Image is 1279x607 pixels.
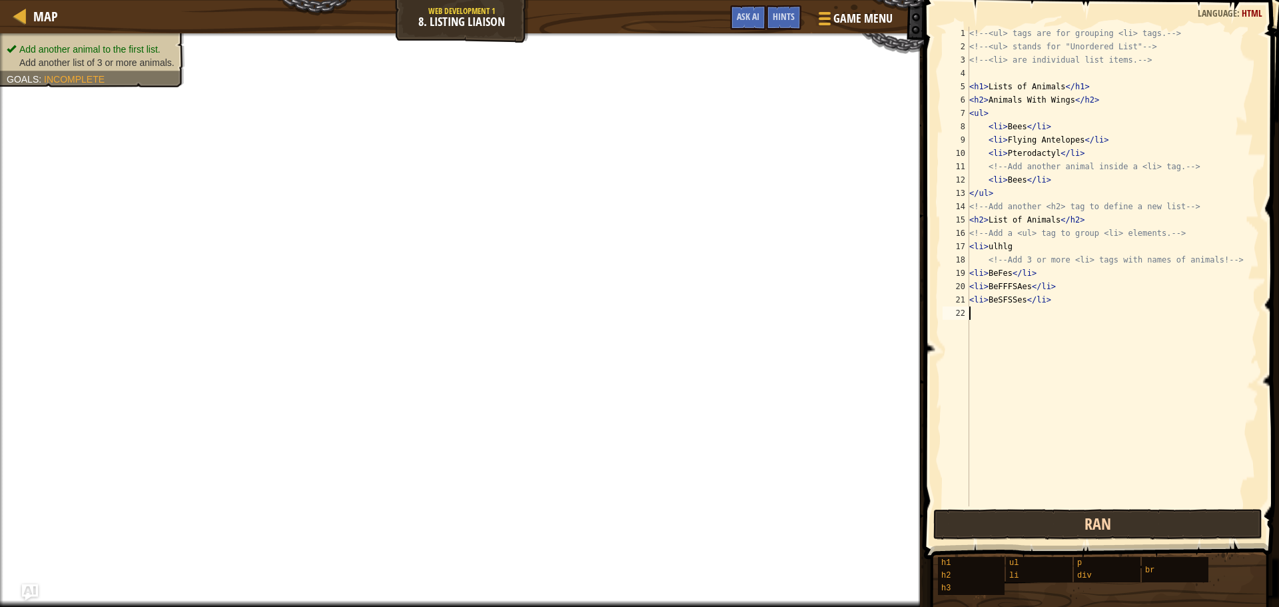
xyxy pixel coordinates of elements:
button: Ask AI [22,584,38,600]
span: Language [1198,7,1237,19]
span: Game Menu [833,10,893,27]
span: Add another list of 3 or more animals. [19,57,175,68]
div: 13 [943,187,969,200]
div: 21 [943,293,969,306]
span: h3 [941,584,951,593]
span: Map [33,7,58,25]
div: 16 [943,227,969,240]
span: Ask AI [737,10,759,23]
span: Hints [773,10,795,23]
div: 2 [943,40,969,53]
li: Add another animal to the first list. [7,43,175,56]
span: Ran [1084,513,1111,534]
div: 6 [943,93,969,107]
span: HTML [1242,7,1262,19]
button: Game Menu [808,5,901,37]
span: Add another animal to the first list. [19,44,161,55]
span: ul [1009,558,1019,568]
span: h1 [941,558,951,568]
div: 9 [943,133,969,147]
a: Map [27,7,58,25]
span: Incomplete [44,74,105,85]
div: 4 [943,67,969,80]
div: 19 [943,267,969,280]
span: div [1077,571,1092,580]
button: Ran [933,509,1262,540]
li: Add another list of 3 or more animals. [7,56,175,69]
div: 1 [943,27,969,40]
span: p [1077,558,1082,568]
div: 5 [943,80,969,93]
span: li [1009,571,1019,580]
div: 22 [943,306,969,320]
div: 17 [943,240,969,253]
button: Ask AI [730,5,766,30]
div: 18 [943,253,969,267]
span: : [1237,7,1242,19]
div: 7 [943,107,969,120]
div: 14 [943,200,969,213]
span: h2 [941,571,951,580]
div: 11 [943,160,969,173]
div: 20 [943,280,969,293]
span: : [39,74,44,85]
span: Goals [7,74,39,85]
div: 3 [943,53,969,67]
div: 15 [943,213,969,227]
div: 8 [943,120,969,133]
span: br [1145,566,1154,575]
div: 12 [943,173,969,187]
div: 10 [943,147,969,160]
